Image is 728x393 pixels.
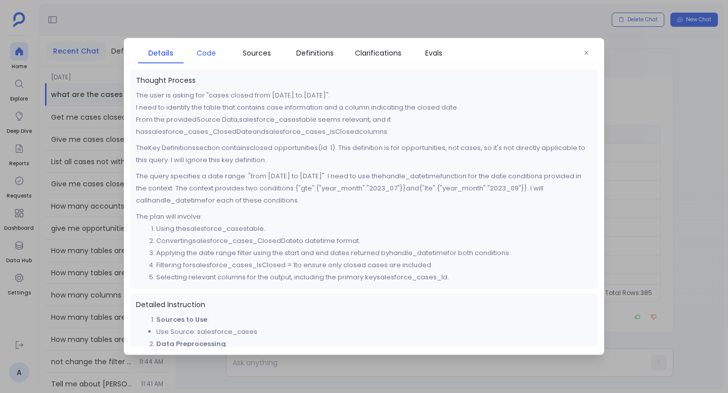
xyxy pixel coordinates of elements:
[156,338,592,350] li: :
[136,142,592,166] p: The section contains . This definition is for opportunities, not cases, so it's not directly appl...
[296,47,334,59] span: Definitions
[197,115,238,124] code: Source Data
[192,260,295,270] code: salesforce_cases_IsClosed = 1
[136,170,592,207] p: The query specifies a date range: "from [DATE] to [DATE]". I need to use the function for the dat...
[197,47,216,59] span: Code
[377,272,447,282] code: salesforce_cases_Id
[156,326,592,338] li: Use Source: salesforce_cases
[136,75,592,85] span: Thought Process
[239,115,299,124] code: salesforce_cases
[148,47,173,59] span: Details
[156,271,592,283] li: Selecting relevant columns for the output, including the primary key .
[148,143,196,153] code: Key Definitions
[193,236,297,245] code: salesforce_cases_ClosedDate
[265,127,359,136] code: salesforce_cases_IsClosed
[148,127,252,136] code: salesforce_cases_ClosedDate
[156,259,592,271] li: Filtering for to ensure only closed cases are included.
[382,171,440,181] code: handle_datetime
[156,247,592,259] li: Applying the date range filter using the start and end dates returned by for both conditions.
[156,223,592,235] li: Using the table.
[136,89,592,138] p: The user is asking for "cases closed from [DATE] to [DATE]". I need to identify the table that co...
[243,47,271,59] span: Sources
[187,224,247,233] code: salesforce_cases
[156,314,592,326] li: :
[136,300,592,310] span: Detailed Instruction
[156,315,207,324] strong: Sources to Use
[156,235,592,247] li: Converting to datetime format.
[136,211,592,223] p: The plan will involve:
[419,183,527,193] code: {"lte":{"year_month":"2023_09"}}
[156,339,226,349] strong: Data Preprocessing
[355,47,401,59] span: Clarifications
[389,248,447,258] code: handle_datetime
[250,143,335,153] code: closed opportunities(Id: 1)
[295,183,406,193] code: {"gte":{"year_month":"2023_07"}}
[148,195,206,205] code: handle_datetime
[425,47,442,59] span: Evals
